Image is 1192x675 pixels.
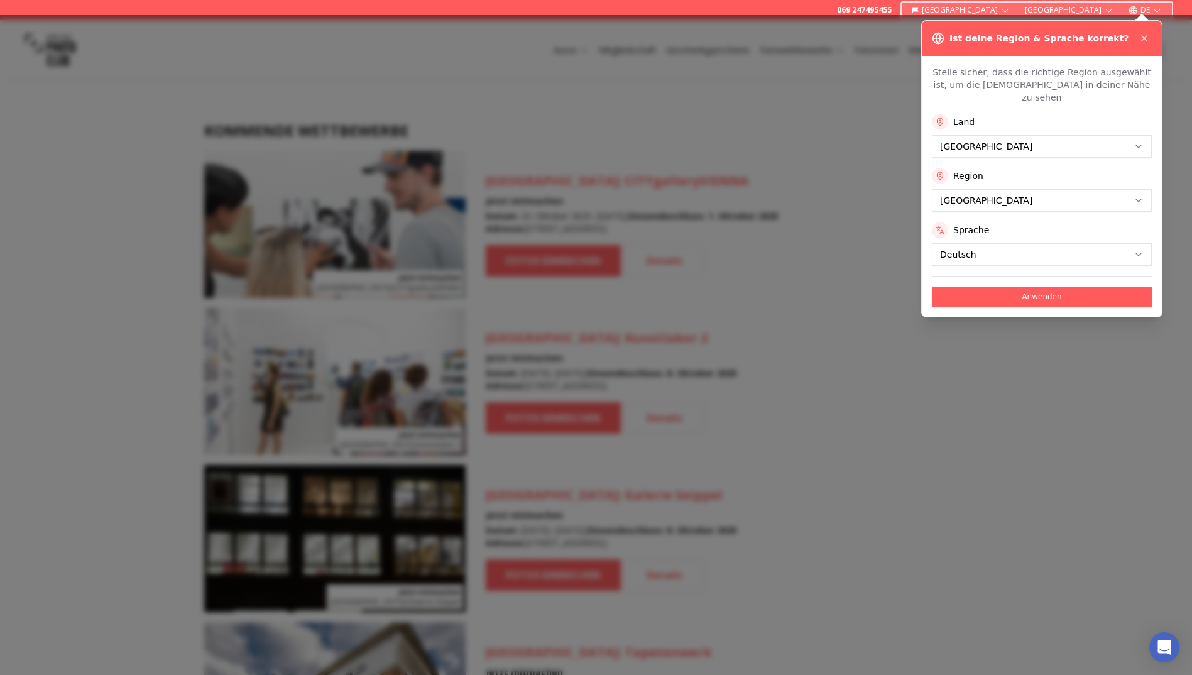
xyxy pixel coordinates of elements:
[932,287,1152,307] button: Anwenden
[1124,3,1167,18] button: DE
[932,66,1152,104] p: Stelle sicher, dass die richtige Region ausgewählt ist, um die [DEMOGRAPHIC_DATA] in deiner Nähe ...
[953,170,983,182] label: Region
[1020,3,1118,18] button: [GEOGRAPHIC_DATA]
[1149,632,1179,662] div: Open Intercom Messenger
[837,5,892,15] a: 069 247495455
[907,3,1015,18] button: [GEOGRAPHIC_DATA]
[949,32,1129,45] h3: Ist deine Region & Sprache korrekt?
[953,224,989,236] label: Sprache
[953,116,975,128] label: Land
